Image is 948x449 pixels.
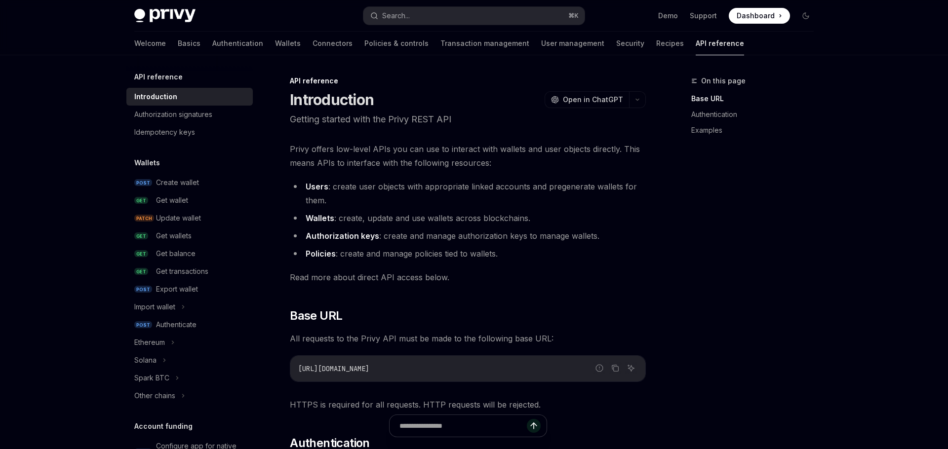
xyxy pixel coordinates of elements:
[134,126,195,138] div: Idempotency keys
[696,32,744,55] a: API reference
[541,32,604,55] a: User management
[298,364,369,373] span: [URL][DOMAIN_NAME]
[568,12,579,20] span: ⌘ K
[134,232,148,240] span: GET
[290,308,342,324] span: Base URL
[399,415,527,437] input: Ask a question...
[134,390,175,402] div: Other chains
[134,179,152,187] span: POST
[126,209,253,227] a: PATCHUpdate wallet
[126,334,253,351] button: Ethereum
[691,122,822,138] a: Examples
[545,91,629,108] button: Open in ChatGPT
[126,316,253,334] a: POSTAuthenticate
[290,142,646,170] span: Privy offers low-level APIs you can use to interact with wallets and user objects directly. This ...
[729,8,790,24] a: Dashboard
[290,76,646,86] div: API reference
[126,123,253,141] a: Idempotency keys
[363,7,585,25] button: Search...⌘K
[126,262,253,280] a: GETGet transactions
[156,283,198,295] div: Export wallet
[126,280,253,298] a: POSTExport wallet
[126,369,253,387] button: Spark BTC
[134,321,152,329] span: POST
[306,213,334,223] strong: Wallets
[306,249,336,259] strong: Policies
[178,32,200,55] a: Basics
[156,230,192,242] div: Get wallets
[126,174,253,191] a: POSTCreate wallet
[156,265,208,277] div: Get transactions
[290,247,646,261] li: : create and manage policies tied to wallets.
[134,337,165,348] div: Ethereum
[658,11,678,21] a: Demo
[290,180,646,207] li: : create user objects with appropriate linked accounts and pregenerate wallets for them.
[126,88,253,106] a: Introduction
[691,107,822,122] a: Authentication
[126,245,253,262] a: GETGet balance
[134,197,148,204] span: GET
[126,351,253,369] button: Solana
[134,9,196,23] img: dark logo
[440,32,529,55] a: Transaction management
[798,8,814,24] button: Toggle dark mode
[134,420,193,432] h5: Account funding
[275,32,301,55] a: Wallets
[134,71,183,83] h5: API reference
[134,250,148,258] span: GET
[126,191,253,209] a: GETGet wallet
[134,286,152,293] span: POST
[134,372,169,384] div: Spark BTC
[593,362,606,374] button: Report incorrect code
[290,91,374,109] h1: Introduction
[364,32,429,55] a: Policies & controls
[126,387,253,405] button: Other chains
[691,91,822,107] a: Base URL
[306,231,379,241] strong: Authorization keys
[126,298,253,316] button: Import wallet
[126,106,253,123] a: Authorization signatures
[737,11,775,21] span: Dashboard
[134,32,166,55] a: Welcome
[290,398,646,412] span: HTTPS is required for all requests. HTTP requests will be rejected.
[134,268,148,275] span: GET
[609,362,622,374] button: Copy the contents from the code block
[134,354,157,366] div: Solana
[156,177,199,188] div: Create wallet
[290,112,646,126] p: Getting started with the Privy REST API
[382,10,410,22] div: Search...
[290,211,646,225] li: : create, update and use wallets across blockchains.
[126,227,253,245] a: GETGet wallets
[212,32,263,55] a: Authentication
[134,301,175,313] div: Import wallet
[290,270,646,284] span: Read more about direct API access below.
[156,319,197,331] div: Authenticate
[701,75,746,87] span: On this page
[306,182,328,191] strong: Users
[134,109,212,120] div: Authorization signatures
[656,32,684,55] a: Recipes
[690,11,717,21] a: Support
[563,95,623,105] span: Open in ChatGPT
[134,157,160,169] h5: Wallets
[134,215,154,222] span: PATCH
[156,194,188,206] div: Get wallet
[156,212,201,224] div: Update wallet
[134,91,177,103] div: Introduction
[156,248,196,260] div: Get balance
[616,32,644,55] a: Security
[625,362,637,374] button: Ask AI
[527,419,541,433] button: Send message
[313,32,353,55] a: Connectors
[290,332,646,345] span: All requests to the Privy API must be made to the following base URL:
[290,229,646,243] li: : create and manage authorization keys to manage wallets.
